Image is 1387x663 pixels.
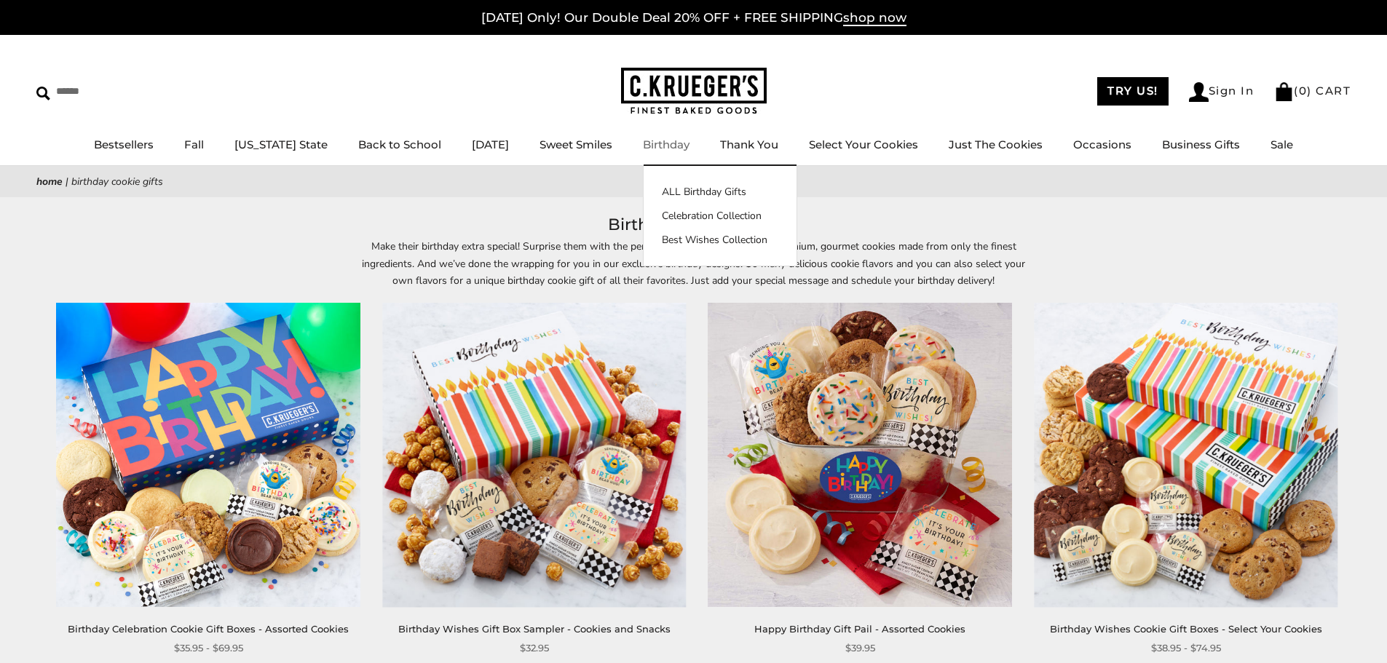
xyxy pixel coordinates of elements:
[720,138,778,151] a: Thank You
[58,212,1329,238] h1: Birthday Cookie Gifts
[621,68,767,115] img: C.KRUEGER'S
[1097,77,1169,106] a: TRY US!
[184,138,204,151] a: Fall
[66,175,68,188] span: |
[71,175,163,188] span: Birthday Cookie Gifts
[1274,82,1294,101] img: Bag
[1299,84,1308,98] span: 0
[809,138,918,151] a: Select Your Cookies
[174,640,243,656] span: $35.95 - $69.95
[643,138,689,151] a: Birthday
[36,87,50,100] img: Search
[1151,640,1221,656] span: $38.95 - $74.95
[1274,84,1351,98] a: (0) CART
[1073,138,1131,151] a: Occasions
[481,10,906,26] a: [DATE] Only! Our Double Deal 20% OFF + FREE SHIPPINGshop now
[68,623,349,635] a: Birthday Celebration Cookie Gift Boxes - Assorted Cookies
[520,640,549,656] span: $32.95
[1034,303,1337,607] img: Birthday Wishes Cookie Gift Boxes - Select Your Cookies
[36,173,1351,190] nav: breadcrumbs
[540,138,612,151] a: Sweet Smiles
[1050,623,1322,635] a: Birthday Wishes Cookie Gift Boxes - Select Your Cookies
[382,303,686,607] img: Birthday Wishes Gift Box Sampler - Cookies and Snacks
[1162,138,1240,151] a: Business Gifts
[843,10,906,26] span: shop now
[36,175,63,188] a: Home
[1189,82,1209,102] img: Account
[644,208,797,223] a: Celebration Collection
[57,303,360,607] img: Birthday Celebration Cookie Gift Boxes - Assorted Cookies
[398,623,671,635] a: Birthday Wishes Gift Box Sampler - Cookies and Snacks
[644,184,797,199] a: ALL Birthday Gifts
[949,138,1043,151] a: Just The Cookies
[234,138,328,151] a: [US_STATE] State
[472,138,509,151] a: [DATE]
[845,640,875,656] span: $39.95
[754,623,965,635] a: Happy Birthday Gift Pail - Assorted Cookies
[94,138,154,151] a: Bestsellers
[359,238,1029,288] p: Make their birthday extra special! Surprise them with the perfect birthday gift – delicious, prem...
[36,80,210,103] input: Search
[1271,138,1293,151] a: Sale
[358,138,441,151] a: Back to School
[644,232,797,247] a: Best Wishes Collection
[708,303,1012,607] img: Happy Birthday Gift Pail - Assorted Cookies
[1189,82,1254,102] a: Sign In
